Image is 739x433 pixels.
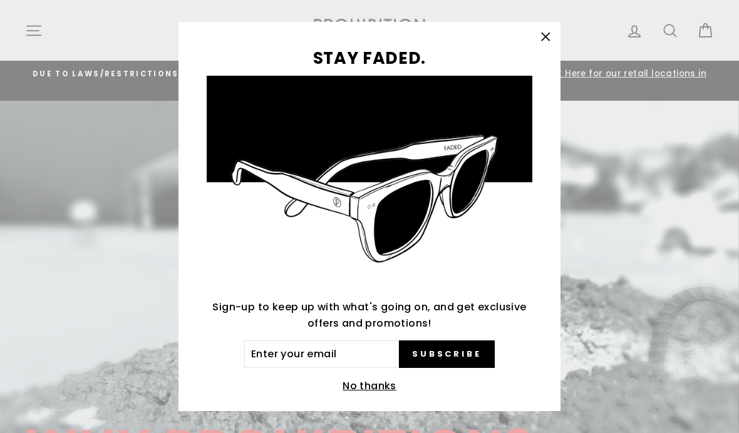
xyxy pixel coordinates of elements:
[339,377,400,395] button: No thanks
[207,299,532,331] p: Sign-up to keep up with what's going on, and get exclusive offers and promotions!
[207,50,532,67] h3: STAY FADED.
[412,349,482,360] span: Subscribe
[244,340,399,368] input: Enter your email
[399,340,495,368] button: Subscribe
